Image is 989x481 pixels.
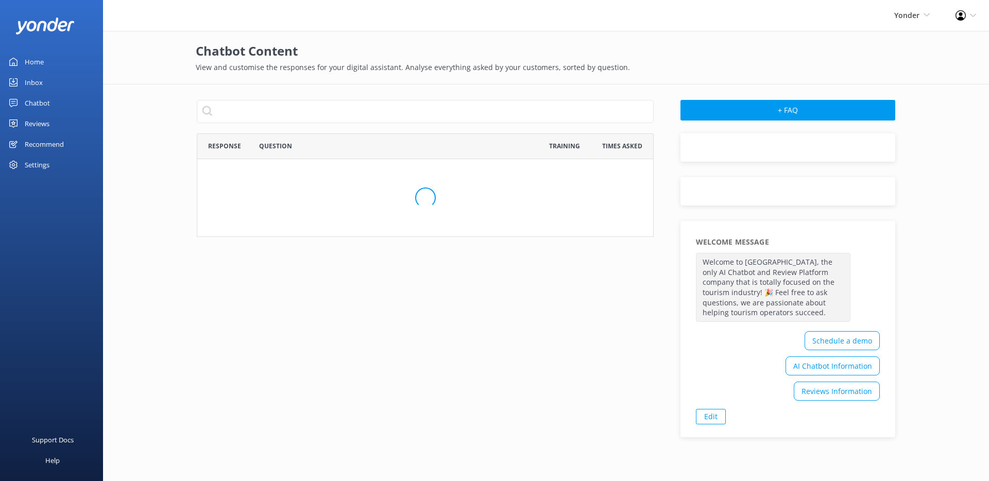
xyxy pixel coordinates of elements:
span: Times Asked [602,141,642,151]
span: Question [259,141,292,151]
h2: Chatbot Content [196,41,896,61]
p: View and customise the responses for your digital assistant. Analyse everything asked by your cus... [196,62,896,73]
div: Inbox [25,72,43,93]
div: Reviews Information [794,382,880,401]
a: Edit [696,409,726,424]
span: Training [549,141,580,151]
div: Home [25,51,44,72]
span: Yonder [894,10,919,20]
div: Reviews [25,113,49,134]
div: Chatbot [25,93,50,113]
div: AI Chatbot Information [786,356,880,375]
button: + FAQ [680,100,895,121]
h5: Welcome Message [696,236,769,248]
img: yonder-white-logo.png [15,18,75,35]
div: Support Docs [32,430,74,450]
div: Settings [25,154,49,175]
div: Recommend [25,134,64,154]
span: Response [208,141,241,151]
div: grid [197,159,654,236]
p: Welcome to [GEOGRAPHIC_DATA], the only AI Chatbot and Review Platform company that is totally foc... [696,253,850,322]
div: Schedule a demo [805,331,880,350]
div: Help [45,450,60,471]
